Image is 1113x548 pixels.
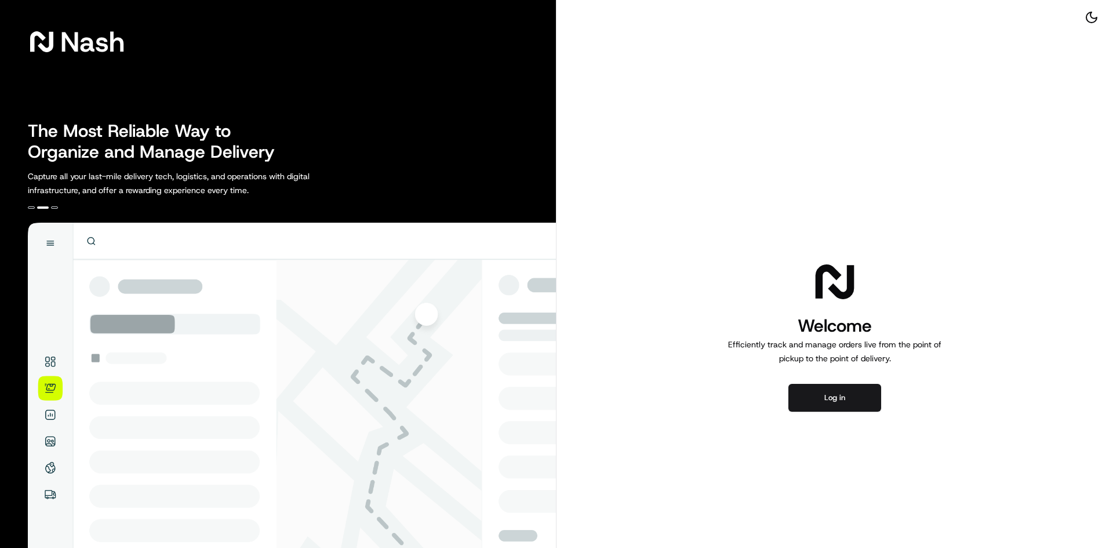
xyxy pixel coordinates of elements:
[723,314,946,337] h1: Welcome
[788,384,881,412] button: Log in
[28,121,288,162] h2: The Most Reliable Way to Organize and Manage Delivery
[28,169,362,197] p: Capture all your last-mile delivery tech, logistics, and operations with digital infrastructure, ...
[723,337,946,365] p: Efficiently track and manage orders live from the point of pickup to the point of delivery.
[60,30,125,53] span: Nash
